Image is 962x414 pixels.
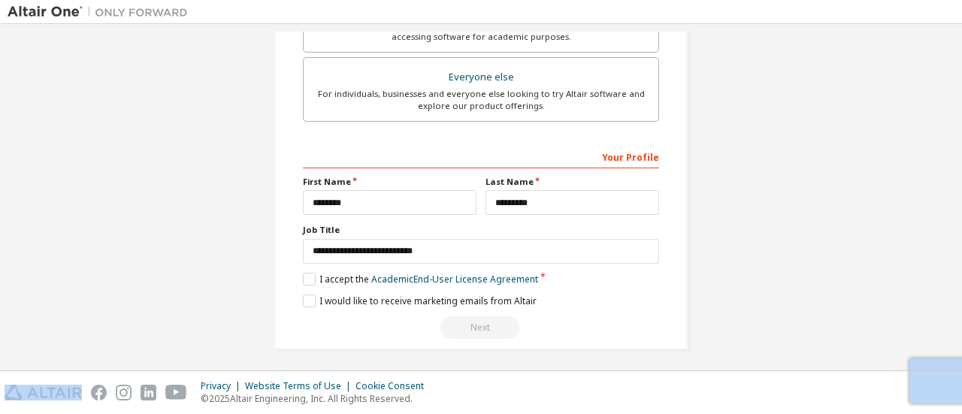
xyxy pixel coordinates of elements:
[303,144,659,168] div: Your Profile
[303,224,659,236] label: Job Title
[8,5,195,20] img: Altair One
[313,19,649,43] div: For faculty & administrators of academic institutions administering students and accessing softwa...
[313,88,649,112] div: For individuals, businesses and everyone else looking to try Altair software and explore our prod...
[165,385,187,400] img: youtube.svg
[355,380,433,392] div: Cookie Consent
[245,380,355,392] div: Website Terms of Use
[303,176,476,188] label: First Name
[303,316,659,339] div: Email already exists
[5,385,82,400] img: altair_logo.svg
[141,385,156,400] img: linkedin.svg
[303,273,538,286] label: I accept the
[371,273,538,286] a: Academic End-User License Agreement
[201,380,245,392] div: Privacy
[201,392,433,405] p: © 2025 Altair Engineering, Inc. All Rights Reserved.
[486,176,659,188] label: Last Name
[303,295,537,307] label: I would like to receive marketing emails from Altair
[116,385,132,400] img: instagram.svg
[313,67,649,88] div: Everyone else
[91,385,107,400] img: facebook.svg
